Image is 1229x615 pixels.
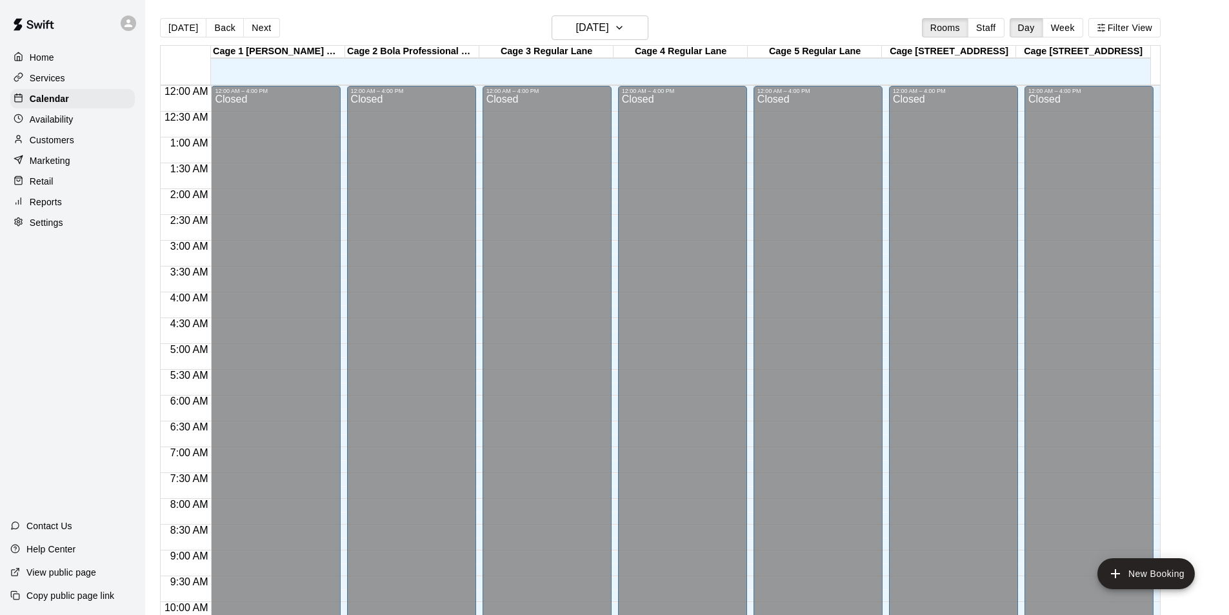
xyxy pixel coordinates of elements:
button: Week [1043,18,1083,37]
div: 12:00 AM – 4:00 PM [215,88,336,94]
p: Settings [30,216,63,229]
span: 7:00 AM [167,447,212,458]
div: Cage 5 Regular Lane [748,46,882,58]
a: Settings [10,213,135,232]
div: Cage 4 Regular Lane [614,46,748,58]
p: Help Center [26,543,75,556]
div: Cage 3 Regular Lane [479,46,614,58]
span: 8:00 AM [167,499,212,510]
p: Home [30,51,54,64]
span: 12:30 AM [161,112,212,123]
button: [DATE] [552,15,648,40]
span: 1:00 AM [167,137,212,148]
p: Contact Us [26,519,72,532]
span: 6:00 AM [167,396,212,407]
button: [DATE] [160,18,206,37]
span: 7:30 AM [167,473,212,484]
a: Customers [10,130,135,150]
div: Cage [STREET_ADDRESS] [882,46,1016,58]
div: 12:00 AM – 4:00 PM [1028,88,1150,94]
p: Calendar [30,92,69,105]
span: 2:00 AM [167,189,212,200]
p: Services [30,72,65,85]
p: Customers [30,134,74,146]
span: 8:30 AM [167,525,212,536]
a: Home [10,48,135,67]
p: Marketing [30,154,70,167]
span: 4:00 AM [167,292,212,303]
span: 10:00 AM [161,602,212,613]
button: Filter View [1088,18,1161,37]
p: Reports [30,196,62,208]
span: 6:30 AM [167,421,212,432]
p: Retail [30,175,54,188]
span: 3:30 AM [167,267,212,277]
a: Marketing [10,151,135,170]
div: Cage 1 [PERSON_NAME] Machine [211,46,345,58]
button: Staff [968,18,1004,37]
a: Calendar [10,89,135,108]
a: Availability [10,110,135,129]
a: Services [10,68,135,88]
p: View public page [26,566,96,579]
span: 9:00 AM [167,550,212,561]
button: Next [243,18,279,37]
div: 12:00 AM – 4:00 PM [622,88,743,94]
span: 1:30 AM [167,163,212,174]
a: Retail [10,172,135,191]
div: 12:00 AM – 4:00 PM [351,88,472,94]
span: 12:00 AM [161,86,212,97]
span: 5:00 AM [167,344,212,355]
h6: [DATE] [576,19,609,37]
a: Reports [10,192,135,212]
span: 4:30 AM [167,318,212,329]
div: 12:00 AM – 4:00 PM [757,88,879,94]
div: 12:00 AM – 4:00 PM [486,88,608,94]
div: Cage 2 Bola Professional Machine [345,46,479,58]
p: Availability [30,113,74,126]
button: add [1097,558,1195,589]
div: Cage [STREET_ADDRESS] [1016,46,1150,58]
button: Day [1010,18,1043,37]
span: 5:30 AM [167,370,212,381]
span: 3:00 AM [167,241,212,252]
p: Copy public page link [26,589,114,602]
span: 9:30 AM [167,576,212,587]
span: 2:30 AM [167,215,212,226]
div: 12:00 AM – 4:00 PM [893,88,1014,94]
button: Rooms [922,18,968,37]
button: Back [206,18,244,37]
